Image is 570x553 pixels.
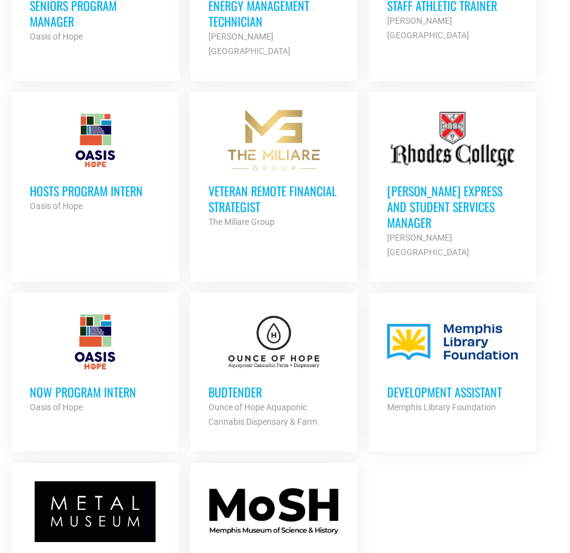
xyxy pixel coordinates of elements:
strong: [PERSON_NAME][GEOGRAPHIC_DATA] [208,32,290,56]
a: HOSTS Program Intern Oasis of Hope [12,92,179,232]
strong: [PERSON_NAME][GEOGRAPHIC_DATA] [387,16,469,40]
strong: Oasis of Hope [30,402,83,412]
a: Budtender Ounce of Hope Aquaponic Cannabis Dispensary & Farm [190,293,357,447]
strong: [PERSON_NAME][GEOGRAPHIC_DATA] [387,233,469,257]
strong: Oasis of Hope [30,32,83,41]
a: [PERSON_NAME] Express and Student Services Manager [PERSON_NAME][GEOGRAPHIC_DATA] [369,92,536,278]
strong: The Miliare Group [208,217,275,227]
a: NOW Program Intern Oasis of Hope [12,293,179,433]
h3: Veteran Remote Financial Strategist [208,183,339,215]
strong: Memphis Library Foundation [387,402,496,412]
h3: Budtender [208,384,339,400]
h3: Development Assistant [387,384,518,400]
strong: Oasis of Hope [30,201,83,211]
a: Veteran Remote Financial Strategist The Miliare Group [190,92,357,247]
a: Development Assistant Memphis Library Foundation [369,293,536,433]
strong: Ounce of Hope Aquaponic Cannabis Dispensary & Farm [208,402,317,427]
h3: NOW Program Intern [30,384,160,400]
h3: [PERSON_NAME] Express and Student Services Manager [387,183,518,230]
h3: HOSTS Program Intern [30,183,160,199]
